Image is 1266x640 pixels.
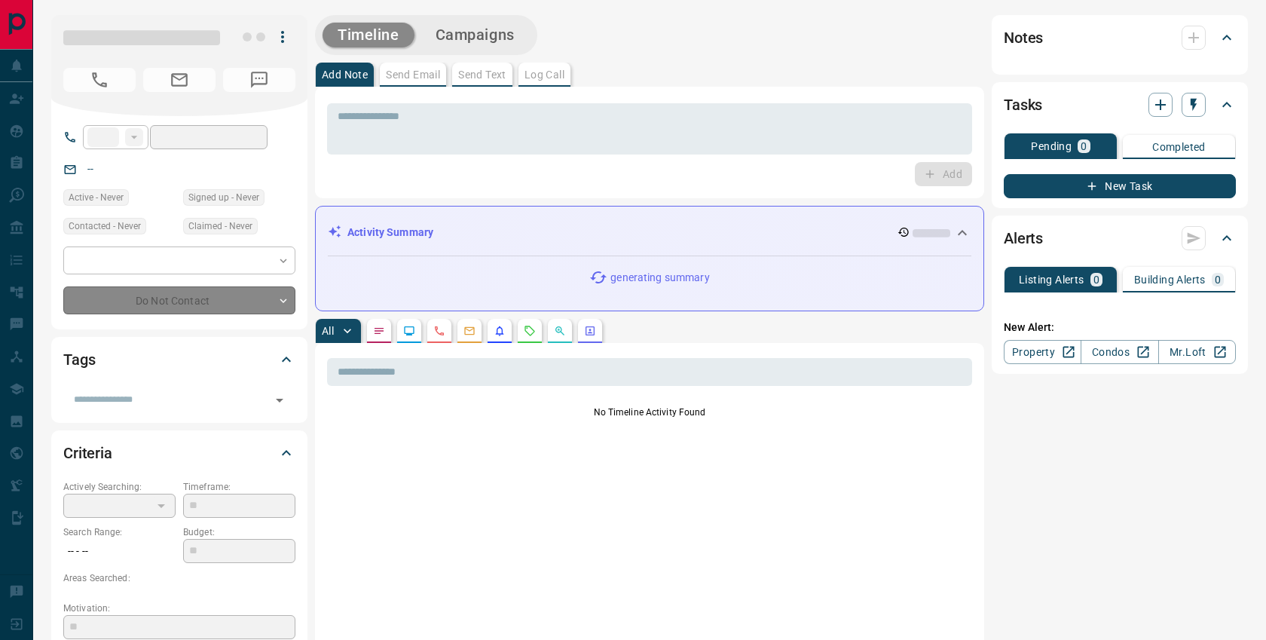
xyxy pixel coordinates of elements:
[1215,274,1221,285] p: 0
[63,539,176,564] p: -- - --
[1004,220,1236,256] div: Alerts
[347,225,433,240] p: Activity Summary
[610,270,709,286] p: generating summary
[1004,20,1236,56] div: Notes
[1031,141,1072,152] p: Pending
[63,341,295,378] div: Tags
[1019,274,1084,285] p: Listing Alerts
[269,390,290,411] button: Open
[1152,142,1206,152] p: Completed
[1004,320,1236,335] p: New Alert:
[323,23,414,47] button: Timeline
[1004,26,1043,50] h2: Notes
[322,326,334,336] p: All
[403,325,415,337] svg: Lead Browsing Activity
[327,406,972,419] p: No Timeline Activity Found
[63,68,136,92] span: No Number
[1081,340,1158,364] a: Condos
[183,525,295,539] p: Budget:
[328,219,971,247] div: Activity Summary
[69,190,124,205] span: Active - Never
[188,219,252,234] span: Claimed - Never
[63,480,176,494] p: Actively Searching:
[1004,87,1236,123] div: Tasks
[494,325,506,337] svg: Listing Alerts
[1158,340,1236,364] a: Mr.Loft
[420,23,530,47] button: Campaigns
[63,571,295,585] p: Areas Searched:
[433,325,445,337] svg: Calls
[373,325,385,337] svg: Notes
[463,325,476,337] svg: Emails
[87,163,93,175] a: --
[143,68,216,92] span: No Email
[1134,274,1206,285] p: Building Alerts
[188,190,259,205] span: Signed up - Never
[63,435,295,471] div: Criteria
[183,480,295,494] p: Timeframe:
[63,348,95,372] h2: Tags
[223,68,295,92] span: No Number
[584,325,596,337] svg: Agent Actions
[69,219,141,234] span: Contacted - Never
[1004,93,1042,117] h2: Tasks
[63,441,112,465] h2: Criteria
[1004,340,1081,364] a: Property
[554,325,566,337] svg: Opportunities
[63,602,295,615] p: Motivation:
[1093,274,1099,285] p: 0
[1004,226,1043,250] h2: Alerts
[1081,141,1087,152] p: 0
[63,525,176,539] p: Search Range:
[63,286,295,314] div: Do Not Contact
[524,325,536,337] svg: Requests
[1004,174,1236,198] button: New Task
[322,69,368,80] p: Add Note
